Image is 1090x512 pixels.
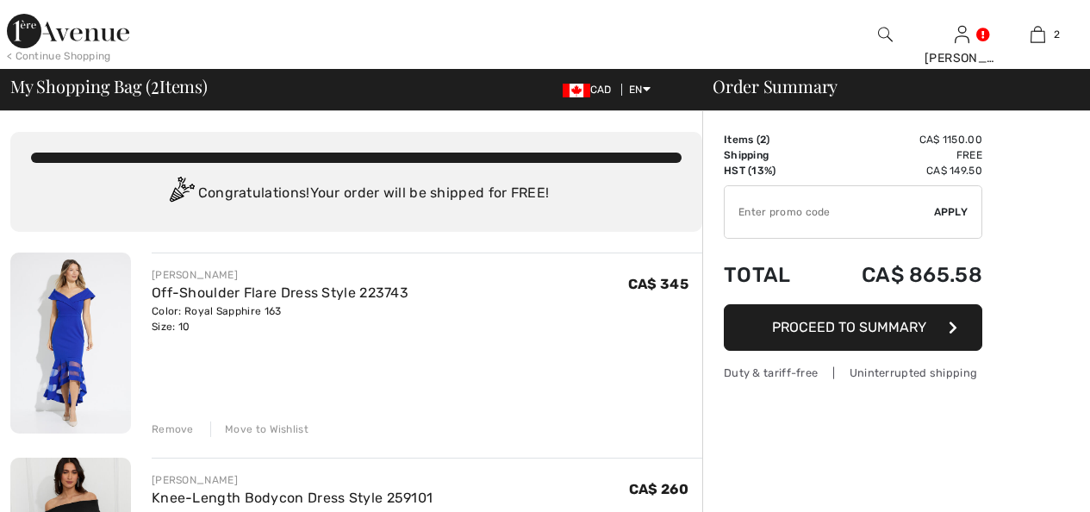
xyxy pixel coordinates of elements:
[692,78,1080,95] div: Order Summary
[629,84,651,96] span: EN
[563,84,590,97] img: Canadian Dollar
[10,78,208,95] span: My Shopping Bag ( Items)
[152,472,433,488] div: [PERSON_NAME]
[152,421,194,437] div: Remove
[1000,24,1075,45] a: 2
[955,24,969,45] img: My Info
[152,267,408,283] div: [PERSON_NAME]
[878,24,893,45] img: search the website
[816,147,982,163] td: Free
[772,319,926,335] span: Proceed to Summary
[210,421,308,437] div: Move to Wishlist
[724,365,982,381] div: Duty & tariff-free | Uninterrupted shipping
[760,134,766,146] span: 2
[925,49,1000,67] div: [PERSON_NAME]
[152,303,408,334] div: Color: Royal Sapphire 163 Size: 10
[152,284,408,301] a: Off-Shoulder Flare Dress Style 223743
[816,246,982,304] td: CA$ 865.58
[955,26,969,42] a: Sign In
[934,204,969,220] span: Apply
[629,481,688,497] span: CA$ 260
[724,304,982,351] button: Proceed to Summary
[816,163,982,178] td: CA$ 149.50
[1054,27,1060,42] span: 2
[10,253,131,434] img: Off-Shoulder Flare Dress Style 223743
[724,132,816,147] td: Items ( )
[724,163,816,178] td: HST (13%)
[151,73,159,96] span: 2
[152,490,433,506] a: Knee-Length Bodycon Dress Style 259101
[7,48,111,64] div: < Continue Shopping
[1031,24,1045,45] img: My Bag
[724,147,816,163] td: Shipping
[31,177,682,211] div: Congratulations! Your order will be shipped for FREE!
[563,84,619,96] span: CAD
[816,132,982,147] td: CA$ 1150.00
[164,177,198,211] img: Congratulation2.svg
[724,246,816,304] td: Total
[628,276,688,292] span: CA$ 345
[725,186,934,238] input: Promo code
[7,14,129,48] img: 1ère Avenue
